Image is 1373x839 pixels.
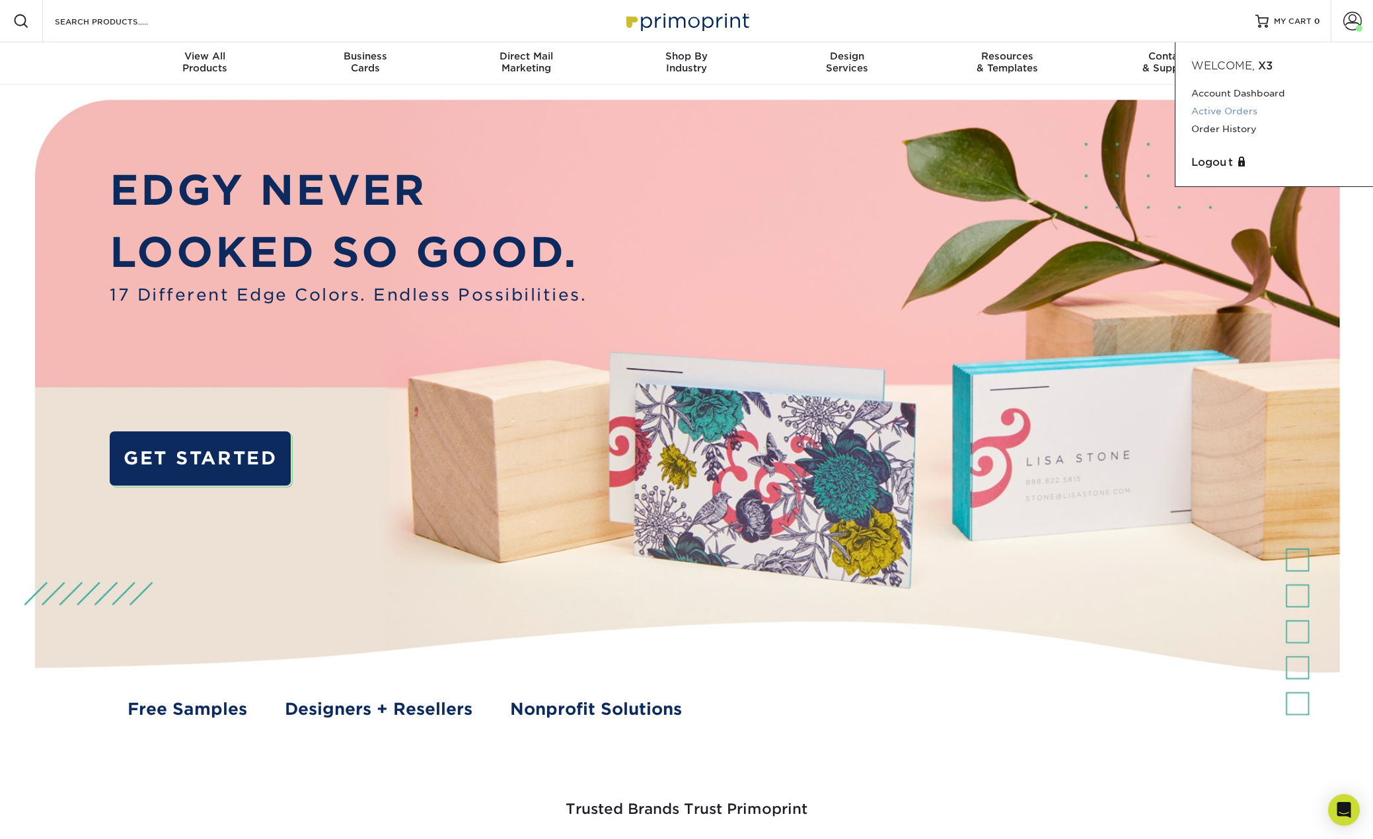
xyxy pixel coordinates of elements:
[766,42,927,85] a: DesignServices
[1191,155,1357,170] a: Logout
[125,42,285,85] a: View AllProducts
[1088,50,1248,62] span: Contact
[607,50,767,62] span: Shop By
[510,697,682,721] a: Nonprofit Solutions
[1258,59,1271,72] span: X3
[125,50,285,74] div: Products
[1191,85,1357,102] a: Account Dashboard
[446,42,607,85] a: Direct MailMarketing
[285,50,446,74] div: Cards
[1314,17,1320,26] span: 0
[110,159,587,221] p: EDGY NEVER
[54,13,182,29] input: SEARCH PRODUCTS.....
[1328,794,1360,826] div: Open Intercom Messenger
[285,697,472,721] a: Designers + Resellers
[607,42,767,85] a: Shop ByIndustry
[110,283,587,307] span: 17 Different Edge Colors. Endless Possibilities.
[285,42,446,85] a: BusinessCards
[766,50,927,62] span: Design
[927,50,1088,62] span: Resources
[446,50,607,74] div: Marketing
[620,7,753,35] img: Primoprint
[1191,120,1357,138] a: Order History
[1191,102,1357,120] a: Active Orders
[1088,50,1248,74] div: & Support
[300,769,1073,834] h3: Trusted Brands Trust Primoprint
[1088,42,1248,85] a: Contact& Support
[446,50,607,62] span: Direct Mail
[1274,16,1312,27] span: MY CART
[128,697,247,721] a: Free Samples
[1191,59,1255,72] span: Welcome,
[285,50,446,62] span: Business
[607,50,767,74] div: Industry
[766,50,927,74] div: Services
[125,50,285,62] span: View All
[110,221,587,283] p: LOOKED SO GOOD.
[927,50,1088,74] div: & Templates
[110,431,291,486] a: GET STARTED
[927,42,1088,85] a: Resources& Templates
